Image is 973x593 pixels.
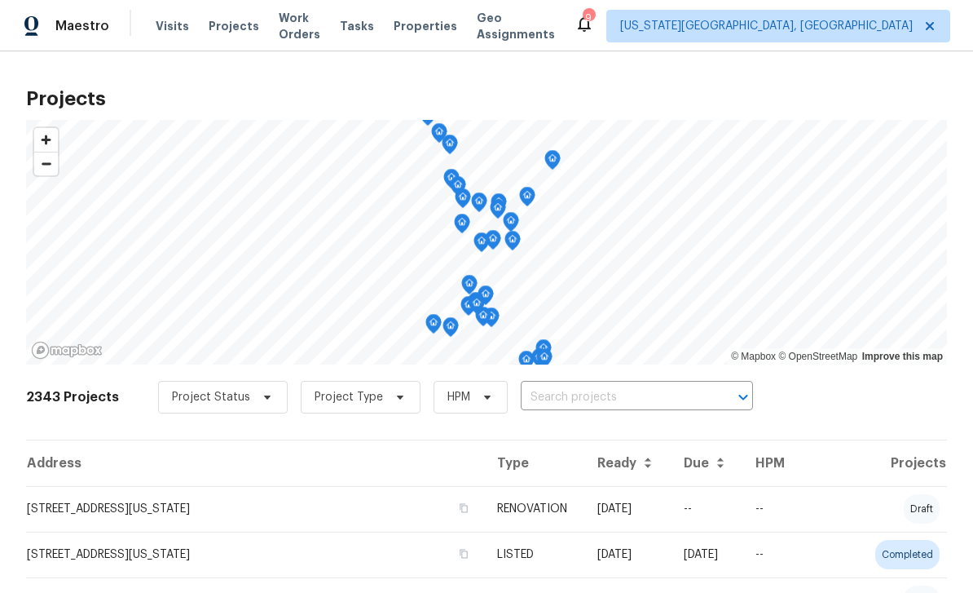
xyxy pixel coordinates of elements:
a: Mapbox [731,351,776,362]
td: -- [742,486,858,532]
td: [DATE] [584,486,671,532]
h2: Projects [26,91,947,107]
button: Copy Address [456,501,471,516]
th: Projects [859,440,947,486]
span: HPM [447,389,470,405]
div: 9 [583,10,594,26]
div: Map marker [504,231,521,256]
td: [DATE] [671,532,742,578]
span: Project Type [315,389,383,405]
span: Visits [156,18,189,34]
td: -- [742,532,858,578]
span: Tasks [340,20,374,32]
th: Due [671,440,742,486]
span: Maestro [55,18,109,34]
div: Map marker [450,176,466,201]
div: Map marker [473,232,490,258]
div: Map marker [468,292,484,317]
div: Map marker [503,212,519,237]
div: Map marker [490,199,506,224]
div: Map marker [443,169,460,194]
span: Geo Assignments [477,10,555,42]
td: [STREET_ADDRESS][US_STATE] [26,486,484,532]
canvas: Map [26,120,947,365]
div: Map marker [471,193,487,218]
td: [DATE] [584,532,671,578]
div: Map marker [469,294,485,320]
div: Map marker [425,314,442,339]
div: Map marker [535,339,552,365]
div: draft [904,494,940,524]
div: Map marker [483,308,500,333]
div: Map marker [478,285,494,311]
div: Map marker [536,348,553,374]
div: Map marker [518,351,535,376]
button: Zoom out [34,152,58,175]
div: Map marker [454,214,470,239]
div: Map marker [460,296,477,321]
span: [US_STATE][GEOGRAPHIC_DATA], [GEOGRAPHIC_DATA] [620,18,913,34]
div: Map marker [544,150,561,175]
div: Map marker [485,230,501,255]
th: Address [26,440,484,486]
div: Map marker [519,187,535,212]
a: OpenStreetMap [778,351,857,362]
div: Map marker [491,193,507,219]
h2: 2343 Projects [26,389,119,405]
div: Map marker [431,123,447,148]
span: Project Status [172,389,250,405]
button: Zoom in [34,128,58,152]
button: Copy Address [456,547,471,561]
span: Properties [394,18,457,34]
td: [STREET_ADDRESS][US_STATE] [26,532,484,578]
span: Projects [209,18,259,34]
input: Search projects [521,385,707,410]
button: Open [732,386,755,409]
div: Map marker [531,348,548,374]
div: completed [875,540,940,569]
div: Map marker [442,135,458,160]
th: Ready [584,440,671,486]
td: RENOVATION [484,486,584,532]
td: -- [671,486,742,532]
th: Type [484,440,584,486]
td: LISTED [484,532,584,578]
a: Mapbox homepage [31,341,103,360]
th: HPM [742,440,858,486]
span: Work Orders [279,10,320,42]
div: Map marker [461,275,478,300]
div: Map marker [442,317,459,343]
a: Improve this map [862,351,943,362]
